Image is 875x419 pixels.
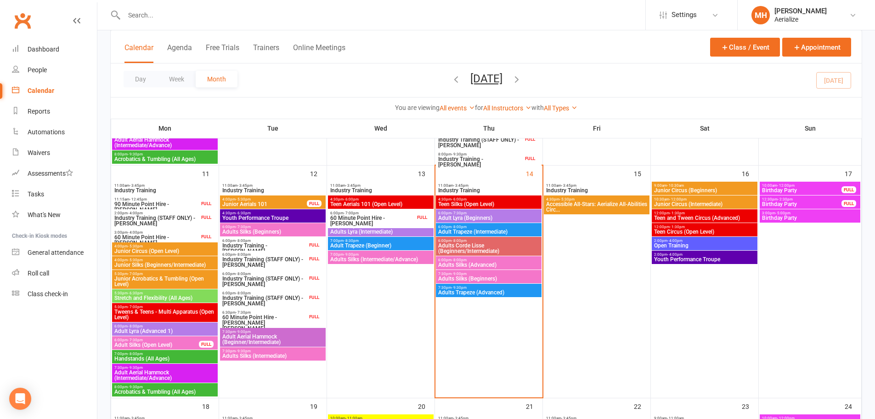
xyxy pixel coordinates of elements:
span: 6:00pm [222,225,324,229]
span: 5:30pm [114,291,216,295]
span: Teen Circus (Open Level) [654,229,756,235]
button: Class / Event [710,38,780,57]
span: 11:15am [114,197,199,201]
div: Aerialize [774,15,827,23]
a: Dashboard [12,39,97,60]
span: Industry Training [438,188,540,193]
div: General attendance [28,249,84,256]
span: - 8:00pm [128,324,143,328]
strong: with [531,104,544,111]
div: 23 [742,398,758,413]
span: 6:00pm [222,239,307,243]
span: Adult Aerial Hammock (Beginner/Intermediate) [222,334,324,345]
span: - 12:45pm [130,197,147,201]
span: 10:30am [654,197,756,201]
a: All Types [544,104,577,112]
span: Adult Silks (Open Level) [114,342,199,348]
div: 12 [310,166,327,181]
span: - 6:00pm [344,197,359,201]
div: Automations [28,128,65,136]
span: 60 Minute Point Hire - [PERSON_NAME] [114,235,199,246]
span: - 3:45pm [453,184,469,188]
span: 5:30pm [114,272,216,276]
span: 11:00am [114,184,216,188]
a: People [12,60,97,80]
span: 6:00pm [114,324,216,328]
button: Calendar [124,43,153,63]
button: Appointment [782,38,851,57]
button: Trainers [253,43,279,63]
span: Adult Trapeze (Intermediate) [438,229,540,235]
span: 4:00pm [222,197,307,201]
span: Teen and Tween Circus (Advanced) [654,215,756,221]
span: - 9:30pm [128,366,143,370]
span: Junior Acrobatics & Tumbling (Open Level) [114,276,216,287]
span: Industry Training [546,188,648,193]
span: - 3:45pm [237,184,253,188]
span: 4:00pm [114,244,216,248]
span: 6:30pm [222,310,307,315]
span: Industry Training - [PERSON_NAME] [222,243,307,254]
div: 24 [845,398,861,413]
div: FULL [199,214,214,221]
span: Birthday Party [762,215,858,221]
div: 16 [742,166,758,181]
span: - 8:00pm [452,225,467,229]
span: 2:00pm [114,211,199,215]
div: FULL [307,255,322,262]
div: 14 [526,166,542,181]
span: 7:00pm [114,352,216,356]
div: Assessments [28,170,73,177]
span: - 1:30pm [670,225,685,229]
span: - 7:30pm [128,338,143,342]
span: - 7:30pm [236,310,251,315]
a: What's New [12,205,97,225]
div: FULL [199,200,214,207]
span: Adults Trapeze (Advanced) [438,290,540,295]
a: Roll call [12,263,97,284]
span: - 1:30pm [670,211,685,215]
span: 11:00am [438,184,540,188]
div: Roll call [28,270,49,277]
a: All Instructors [483,104,531,112]
div: FULL [841,186,856,193]
th: Sat [651,119,759,138]
span: 3:00pm [114,230,199,235]
span: - 5:30pm [128,258,143,262]
strong: You are viewing [395,104,440,111]
span: - 8:00pm [452,239,467,243]
button: [DATE] [470,72,502,85]
div: FULL [307,200,322,207]
span: 8:00pm [114,385,216,389]
span: - 5:30pm [559,197,575,201]
span: Adult Aerial Hammock (Intermediate/Advance) [114,370,216,381]
span: Industry Training (STAFF ONLY) - [PERSON_NAME] [222,295,307,306]
span: - 3:45pm [345,184,361,188]
button: Day [124,71,158,87]
span: Junior Circus (Beginners) [654,188,756,193]
div: What's New [28,211,61,218]
span: 60 Minute Point Hire - [PERSON_NAME] [PERSON_NAME] [222,315,307,331]
a: All events [440,104,475,112]
a: Class kiosk mode [12,284,97,304]
span: 11:00am [546,184,648,188]
a: Tasks [12,184,97,205]
th: Sun [759,119,862,138]
div: Tasks [28,190,44,198]
span: - 6:00pm [452,197,467,201]
span: Adult Lyra (Beginners) [438,215,540,221]
span: 7:00pm [330,239,432,243]
button: Agenda [167,43,192,63]
span: Acrobatics & Tumbling (All Ages) [114,389,216,395]
span: 4:30pm [330,197,432,201]
a: Clubworx [11,9,34,32]
span: 5:30pm [114,305,216,309]
span: - 6:30pm [128,291,143,295]
span: - 4:00pm [128,230,143,235]
a: Reports [12,101,97,122]
span: Junior Circus (Open Level) [114,248,216,254]
span: - 12:00pm [777,184,795,188]
div: Open Intercom Messenger [9,388,31,410]
span: Handstands (All Ages) [114,356,216,362]
span: 4:00pm [114,258,216,262]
